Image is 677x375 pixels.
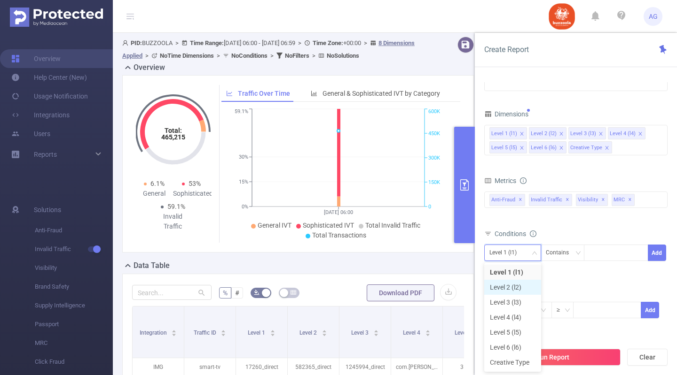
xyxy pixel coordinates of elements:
span: General IVT [258,222,291,229]
div: Sort [373,329,379,334]
span: Invalid Traffic [35,240,113,259]
span: Passport [35,315,113,334]
span: ✕ [566,194,569,206]
i: icon: caret-up [172,329,177,331]
span: Integration [140,329,168,336]
tspan: 30% [239,154,248,161]
span: > [214,52,223,59]
li: Level 6 (l6) [484,340,541,355]
div: Level 5 (l5) [491,142,517,154]
b: Time Zone: [313,39,343,46]
span: > [173,39,181,46]
div: Sort [322,329,327,334]
div: Level 3 (l3) [570,128,596,140]
i: icon: close [520,131,524,137]
span: General & Sophisticated IVT by Category [323,90,440,97]
i: icon: caret-down [373,332,378,335]
tspan: 150K [428,179,440,185]
div: Sort [425,329,431,334]
b: No Solutions [327,52,359,59]
i: icon: caret-down [221,332,226,335]
span: Level 2 [299,329,318,336]
span: Reports [34,151,57,158]
a: Usage Notification [11,87,88,106]
li: Level 1 (l1) [484,265,541,280]
span: Level 4 [403,329,422,336]
span: Brand Safety [35,277,113,296]
i: icon: user [122,40,131,46]
div: Creative Type [570,142,602,154]
div: Level 6 (l6) [531,142,557,154]
i: icon: bar-chart [311,90,317,97]
i: icon: caret-down [425,332,430,335]
span: 59.1% [167,203,185,210]
tspan: 0% [242,204,248,210]
h2: Data Table [134,260,170,271]
tspan: 0 [428,204,431,210]
span: Metrics [484,177,516,184]
i: icon: close [598,131,603,137]
span: Traffic Over Time [238,90,290,97]
i: icon: caret-up [373,329,378,331]
span: > [268,52,276,59]
span: > [295,39,304,46]
i: icon: info-circle [520,177,527,184]
span: MRC [35,334,113,352]
i: icon: caret-up [322,329,327,331]
a: Users [11,124,50,143]
li: Level 4 (l4) [608,127,646,139]
tspan: 450K [428,130,440,137]
span: Visibility [35,259,113,277]
li: Level 5 (l5) [489,141,527,153]
i: icon: caret-up [221,329,226,331]
span: 6.1% [150,180,165,187]
div: ≥ [557,302,567,318]
span: Traffic ID [194,329,218,336]
span: MRC [612,194,635,206]
span: Level 1 [248,329,267,336]
i: icon: close [638,131,643,137]
span: Level 5 [455,329,473,336]
li: Level 2 (l2) [529,127,567,139]
span: Supply Intelligence [35,296,113,315]
li: Level 4 (l4) [484,310,541,325]
div: Sort [270,329,276,334]
tspan: [DATE] 06:00 [324,209,353,215]
span: Click Fraud [35,352,113,371]
li: Level 2 (l2) [484,280,541,295]
b: No Conditions [231,52,268,59]
div: Level 1 (l1) [489,245,523,260]
i: icon: caret-up [270,329,275,331]
span: Anti-Fraud [35,221,113,240]
div: Contains [546,245,575,260]
i: icon: close [605,145,609,151]
i: icon: line-chart [226,90,233,97]
span: Conditions [495,230,536,237]
span: Visibility [576,194,608,206]
tspan: 15% [239,179,248,185]
span: Dimensions [484,110,528,118]
img: Protected Media [10,8,103,27]
span: AG [649,7,658,26]
i: icon: info-circle [530,230,536,237]
i: icon: down [575,250,581,257]
tspan: 300K [428,155,440,161]
span: > [142,52,151,59]
div: Invalid Traffic [154,212,191,231]
li: Level 6 (l6) [529,141,567,153]
div: Level 2 (l2) [531,128,557,140]
span: % [223,289,228,297]
span: Total Invalid Traffic [365,222,420,229]
li: Level 3 (l3) [568,127,606,139]
tspan: Total: [164,127,181,134]
span: BUZZOOLA [DATE] 06:00 - [DATE] 06:59 +00:00 [122,39,415,59]
a: Help Center (New) [11,68,87,87]
a: Integrations [11,106,70,124]
button: Add [648,245,666,261]
i: icon: caret-down [172,332,177,335]
tspan: 465,215 [161,133,185,141]
i: icon: close [559,145,564,151]
span: Invalid Traffic [529,194,572,206]
button: Add [641,302,659,318]
input: Search... [132,285,212,300]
